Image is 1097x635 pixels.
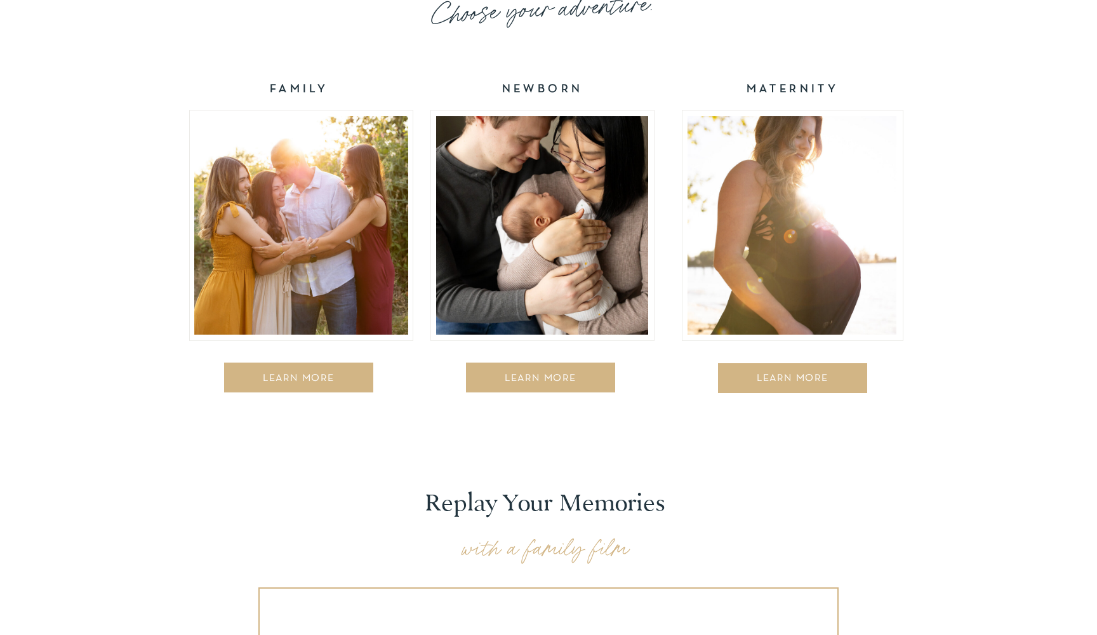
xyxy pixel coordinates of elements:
[747,84,839,95] b: MATERNITY
[462,533,635,561] p: with a family film
[502,84,583,95] b: NEWBORN
[425,489,668,518] p: Replay Your Memories
[232,373,365,386] a: LEARN MORE
[270,84,328,95] b: FAMILY
[481,373,601,386] a: LEARN MORE
[721,373,864,386] a: LEARN MORE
